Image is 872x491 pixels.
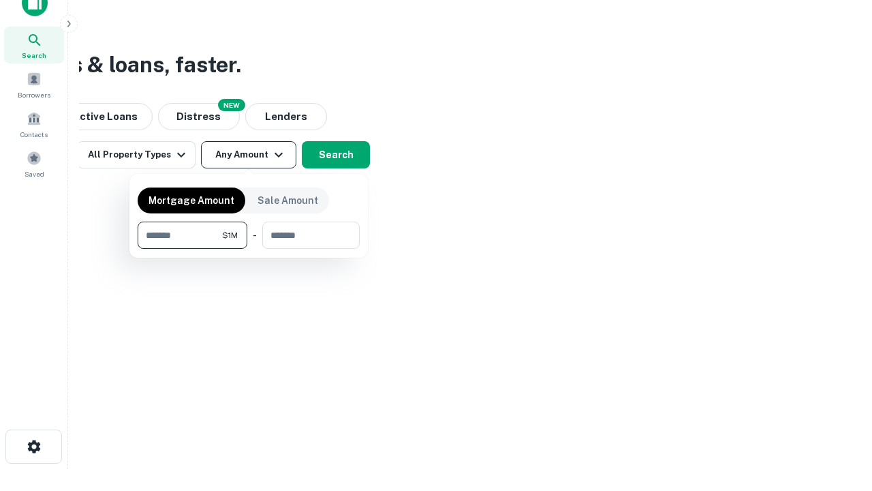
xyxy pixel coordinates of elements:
span: $1M [222,229,238,241]
iframe: Chat Widget [804,382,872,447]
div: - [253,222,257,249]
p: Mortgage Amount [149,193,234,208]
p: Sale Amount [258,193,318,208]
